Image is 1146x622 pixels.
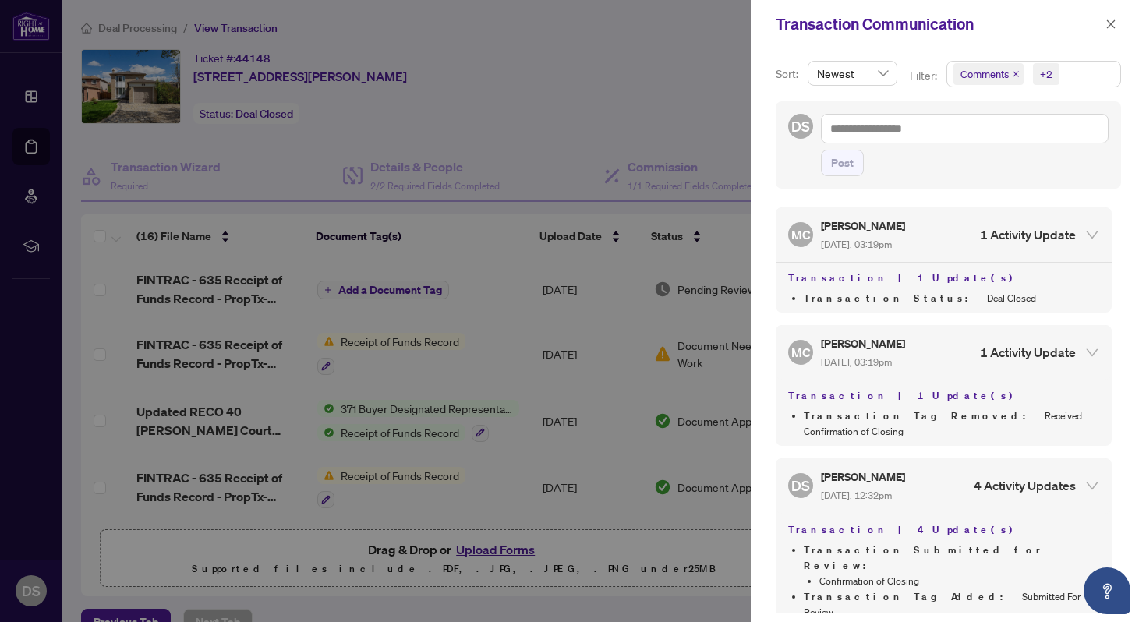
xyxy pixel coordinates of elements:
span: [DATE], 03:19pm [821,239,892,250]
span: Transaction Submitted for Review : [804,543,1042,572]
span: Transaction Tag Removed : [804,409,1045,422]
div: MC[PERSON_NAME] [DATE], 03:19pm1 Activity Update [776,325,1112,380]
div: DS[PERSON_NAME] [DATE], 12:32pm4 Activity Updates [776,458,1112,513]
span: close [1012,70,1020,78]
h4: 1 Activity Update [980,225,1076,244]
h4: Transaction | 1 Update(s) [788,269,1099,288]
li: Deal Closed [804,291,1099,306]
h5: [PERSON_NAME] [821,334,907,352]
p: Sort: [776,65,801,83]
span: DS [791,115,810,137]
h5: [PERSON_NAME] [821,468,907,486]
span: Transaction Tag Added : [804,590,1022,603]
span: DS [791,475,810,497]
span: Comments [960,66,1009,82]
button: Open asap [1084,567,1130,614]
h4: 1 Activity Update [980,343,1076,362]
li: Submitted For Review [804,589,1099,620]
h4: Transaction | 4 Update(s) [788,521,1099,539]
span: expanded [1085,228,1099,242]
div: +2 [1040,66,1052,82]
span: MC [791,225,810,245]
span: expanded [1085,345,1099,359]
div: Transaction Communication [776,12,1101,36]
h4: Transaction | 1 Update(s) [788,387,1099,405]
span: expanded [1085,479,1099,493]
div: MC[PERSON_NAME] [DATE], 03:19pm1 Activity Update [776,207,1112,262]
span: close [1105,19,1116,30]
span: [DATE], 03:19pm [821,356,892,368]
button: Post [821,150,864,176]
span: Transaction Status : [804,292,987,305]
h4: 4 Activity Updates [974,476,1076,495]
span: Newest [817,62,888,85]
li: Received Confirmation of Closing [804,408,1099,440]
span: Comments [953,63,1024,85]
p: Filter: [910,67,939,84]
span: [DATE], 12:32pm [821,489,892,501]
li: Confirmation of Closing [819,574,1099,589]
span: MC [791,343,810,362]
h5: [PERSON_NAME] [821,217,907,235]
